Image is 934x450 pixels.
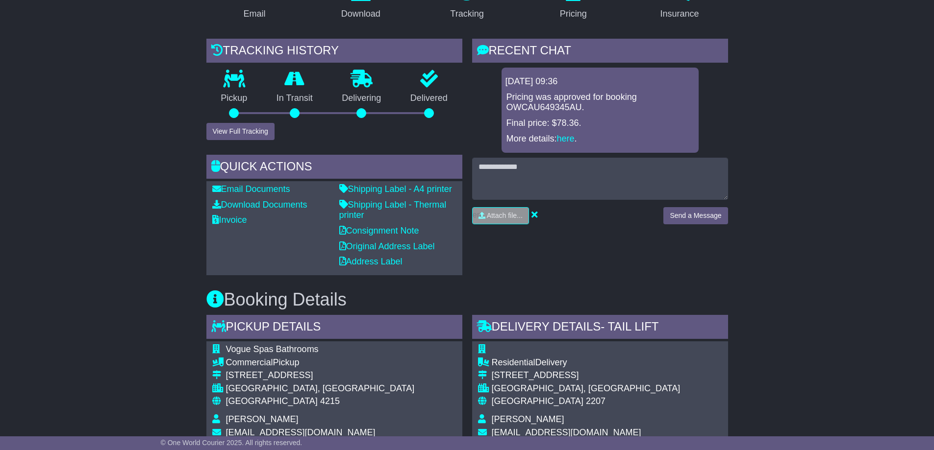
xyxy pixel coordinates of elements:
[339,200,447,220] a: Shipping Label - Thermal printer
[339,184,452,194] a: Shipping Label - A4 printer
[328,93,396,104] p: Delivering
[492,357,535,367] span: Residential
[492,396,583,406] span: [GEOGRAPHIC_DATA]
[660,7,699,21] div: Insurance
[226,357,415,368] div: Pickup
[396,93,462,104] p: Delivered
[472,39,728,65] div: RECENT CHAT
[506,118,694,129] p: Final price: $78.36.
[226,383,415,394] div: [GEOGRAPHIC_DATA], [GEOGRAPHIC_DATA]
[206,155,462,181] div: Quick Actions
[226,396,318,406] span: [GEOGRAPHIC_DATA]
[560,7,587,21] div: Pricing
[206,93,262,104] p: Pickup
[450,7,483,21] div: Tracking
[206,290,728,309] h3: Booking Details
[492,370,681,381] div: [STREET_ADDRESS]
[506,134,694,144] p: More details: .
[243,7,265,21] div: Email
[226,370,415,381] div: [STREET_ADDRESS]
[161,439,303,447] span: © One World Courier 2025. All rights reserved.
[226,414,299,424] span: [PERSON_NAME]
[492,414,564,424] span: [PERSON_NAME]
[492,427,641,437] span: [EMAIL_ADDRESS][DOMAIN_NAME]
[557,134,575,143] a: here
[586,396,606,406] span: 2207
[226,344,319,354] span: Vogue Spas Bathrooms
[506,92,694,113] p: Pricing was approved for booking OWCAU649345AU.
[226,357,273,367] span: Commercial
[341,7,380,21] div: Download
[492,357,681,368] div: Delivery
[320,396,340,406] span: 4215
[226,427,376,437] span: [EMAIL_ADDRESS][DOMAIN_NAME]
[601,320,658,333] span: - Tail Lift
[663,207,728,224] button: Send a Message
[339,257,403,266] a: Address Label
[262,93,328,104] p: In Transit
[212,184,290,194] a: Email Documents
[206,39,462,65] div: Tracking history
[472,315,728,341] div: Delivery Details
[492,383,681,394] div: [GEOGRAPHIC_DATA], [GEOGRAPHIC_DATA]
[339,241,435,251] a: Original Address Label
[212,200,307,210] a: Download Documents
[206,123,275,140] button: View Full Tracking
[206,315,462,341] div: Pickup Details
[212,215,247,225] a: Invoice
[505,76,695,87] div: [DATE] 09:36
[339,226,419,236] a: Consignment Note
